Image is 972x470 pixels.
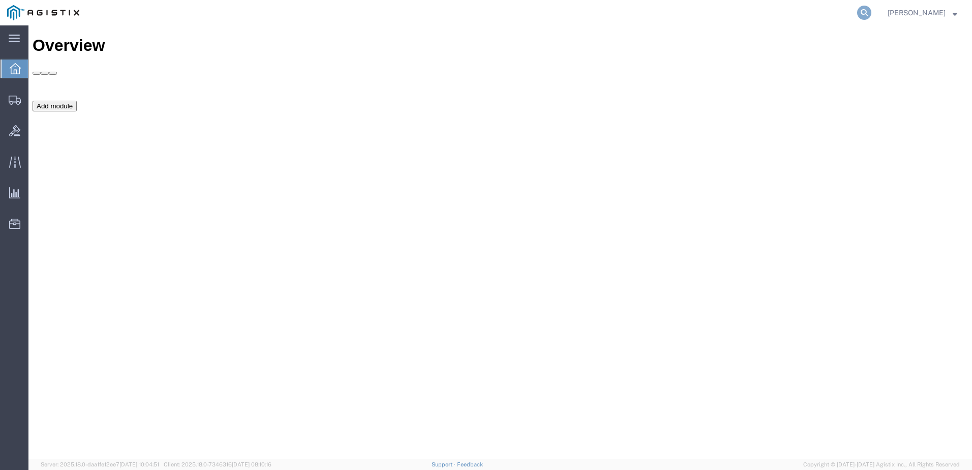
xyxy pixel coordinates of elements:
span: Copyright © [DATE]-[DATE] Agistix Inc., All Rights Reserved [803,460,960,469]
span: [DATE] 08:10:16 [232,461,271,467]
span: Client: 2025.18.0-7346316 [164,461,271,467]
a: Support [432,461,457,467]
span: Server: 2025.18.0-daa1fe12ee7 [41,461,159,467]
a: Feedback [457,461,483,467]
span: [DATE] 10:04:51 [119,461,159,467]
span: Dylan Jewell [888,7,946,18]
iframe: FS Legacy Container [28,25,972,459]
img: logo [7,5,79,20]
button: [PERSON_NAME] [887,7,958,19]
